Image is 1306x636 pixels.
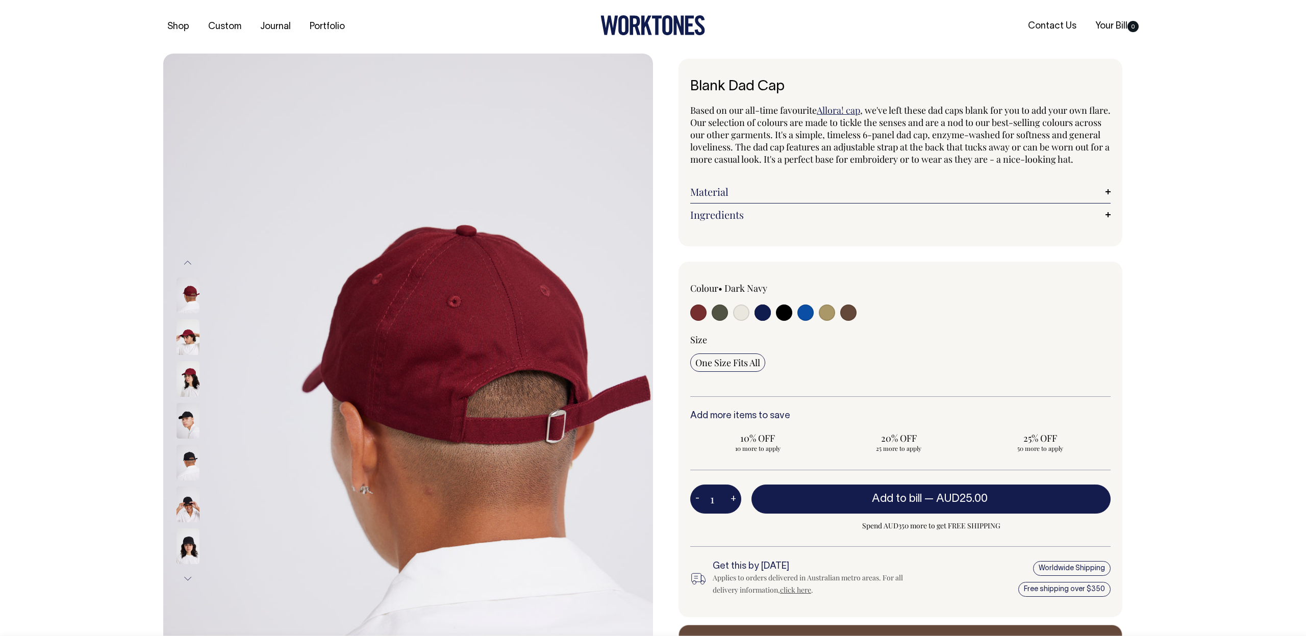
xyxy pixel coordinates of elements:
div: Colour [690,282,859,294]
button: - [690,489,705,510]
a: Material [690,186,1111,198]
span: Add to bill [872,494,922,504]
a: Your Bill0 [1091,18,1143,35]
span: 25 more to apply [837,444,962,452]
img: black [177,487,199,522]
img: burgundy [177,361,199,397]
span: AUD25.00 [936,494,988,504]
a: Shop [163,18,193,35]
a: Portfolio [306,18,349,35]
span: Spend AUD350 more to get FREE SHIPPING [751,520,1111,532]
a: Contact Us [1024,18,1081,35]
button: + [725,489,741,510]
span: 25% OFF [977,432,1102,444]
span: 0 [1127,21,1139,32]
input: 20% OFF 25 more to apply [832,429,967,455]
img: black [177,528,199,564]
input: 10% OFF 10 more to apply [690,429,825,455]
span: — [924,494,990,504]
span: 50 more to apply [977,444,1102,452]
h6: Get this by [DATE] [713,562,920,572]
input: One Size Fits All [690,353,765,372]
span: 10% OFF [695,432,820,444]
span: 20% OFF [837,432,962,444]
img: burgundy [177,319,199,355]
button: Previous [180,251,195,274]
h1: Blank Dad Cap [690,79,1111,95]
a: Journal [256,18,295,35]
label: Dark Navy [724,282,767,294]
a: Custom [204,18,245,35]
a: Allora! cap [817,104,860,116]
span: Based on our all-time favourite [690,104,817,116]
span: One Size Fits All [695,357,760,369]
button: Add to bill —AUD25.00 [751,485,1111,513]
input: 25% OFF 50 more to apply [972,429,1108,455]
div: Applies to orders delivered in Australian metro areas. For all delivery information, . [713,572,920,596]
span: • [718,282,722,294]
button: Next [180,567,195,590]
div: Size [690,334,1111,346]
img: black [177,445,199,480]
a: click here [780,585,811,595]
img: black [177,403,199,439]
img: burgundy [177,277,199,313]
span: 10 more to apply [695,444,820,452]
span: , we've left these dad caps blank for you to add your own flare. Our selection of colours are mad... [690,104,1111,165]
a: Ingredients [690,209,1111,221]
h6: Add more items to save [690,411,1111,421]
